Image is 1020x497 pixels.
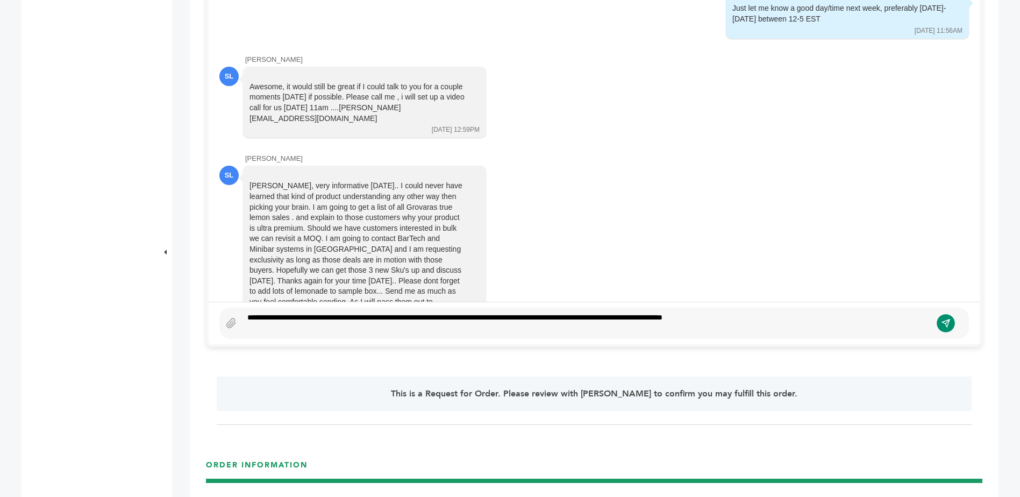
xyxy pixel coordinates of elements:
[245,154,969,164] div: [PERSON_NAME]
[249,181,465,318] div: [PERSON_NAME], very informative [DATE].. I could never have learned that kind of product understa...
[915,26,962,35] div: [DATE] 11:56AM
[245,55,969,65] div: [PERSON_NAME]
[206,460,982,479] h3: ORDER INFORMATION
[732,3,947,24] div: Just let me know a good day/time next week, preferably [DATE]-[DATE] between 12-5 EST
[432,125,480,134] div: [DATE] 12:59PM
[219,67,239,86] div: SL
[249,82,465,124] div: Awesome, it would still be great if I could talk to you for a couple moments [DATE] if possible. ...
[247,387,941,400] p: This is a Request for Order. Please review with [PERSON_NAME] to confirm you may fulfill this order.
[219,166,239,185] div: SL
